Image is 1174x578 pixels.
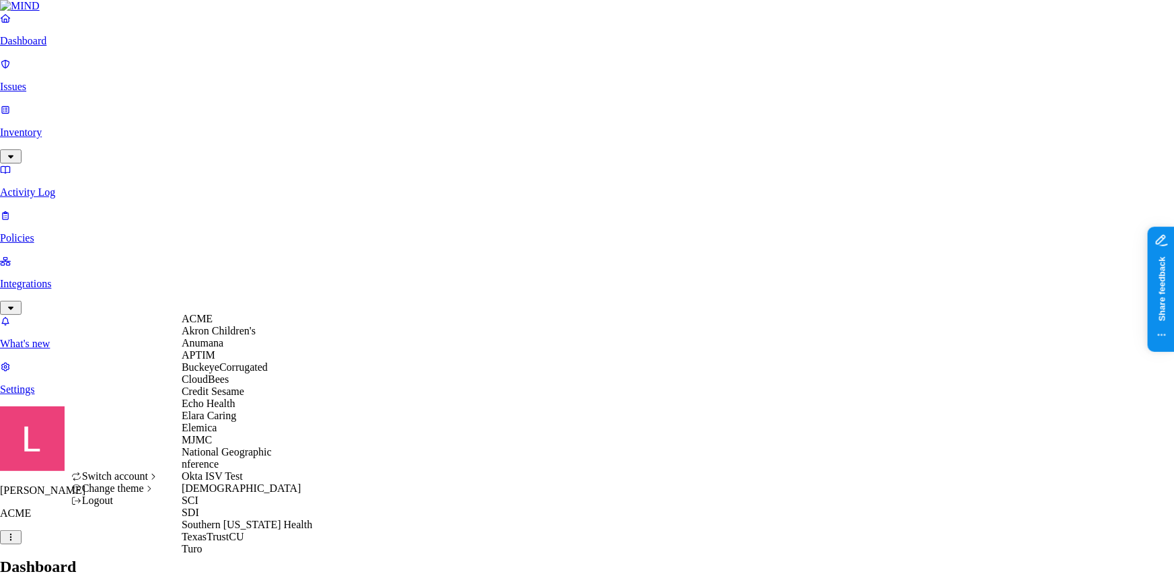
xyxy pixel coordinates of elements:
span: [DEMOGRAPHIC_DATA] [182,482,301,494]
span: APTIM [182,349,215,361]
span: MJMC [182,434,212,445]
span: BuckeyeCorrugated [182,361,268,373]
span: Akron Children's [182,325,256,336]
span: Elemica [182,422,217,433]
span: Credit Sesame [182,386,244,397]
span: nference [182,458,219,470]
div: Logout [71,495,159,507]
span: Anumana [182,337,223,349]
span: SCI [182,495,198,506]
span: SDI [182,507,199,518]
span: Southern [US_STATE] Health [182,519,312,530]
span: Switch account [82,470,148,482]
span: CloudBees [182,373,229,385]
span: Okta ISV Test [182,470,243,482]
span: National Geographic [182,446,272,458]
span: Change theme [82,482,144,494]
span: Turo [182,543,203,554]
span: ACME [182,313,213,324]
span: TexasTrustCU [182,531,244,542]
span: Elara Caring [182,410,236,421]
span: Echo Health [182,398,235,409]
